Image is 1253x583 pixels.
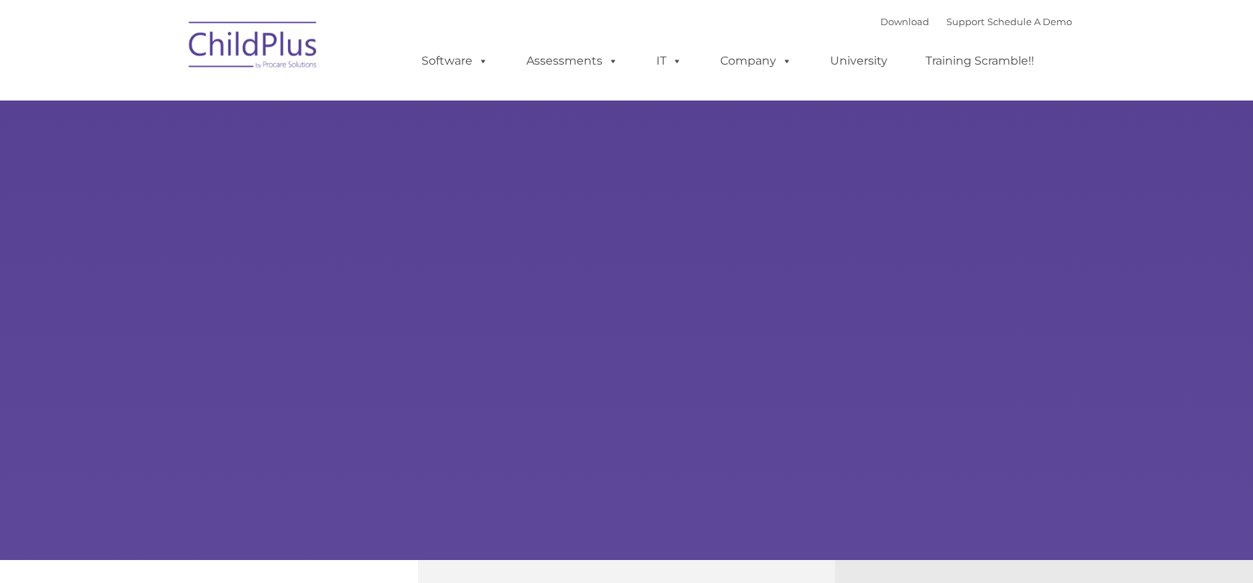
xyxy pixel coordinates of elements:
[911,47,1048,75] a: Training Scramble!!
[512,47,633,75] a: Assessments
[706,47,806,75] a: Company
[880,16,929,27] a: Download
[816,47,902,75] a: University
[987,16,1072,27] a: Schedule A Demo
[880,16,1072,27] font: |
[182,11,325,83] img: ChildPlus by Procare Solutions
[946,16,984,27] a: Support
[407,47,503,75] a: Software
[642,47,697,75] a: IT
